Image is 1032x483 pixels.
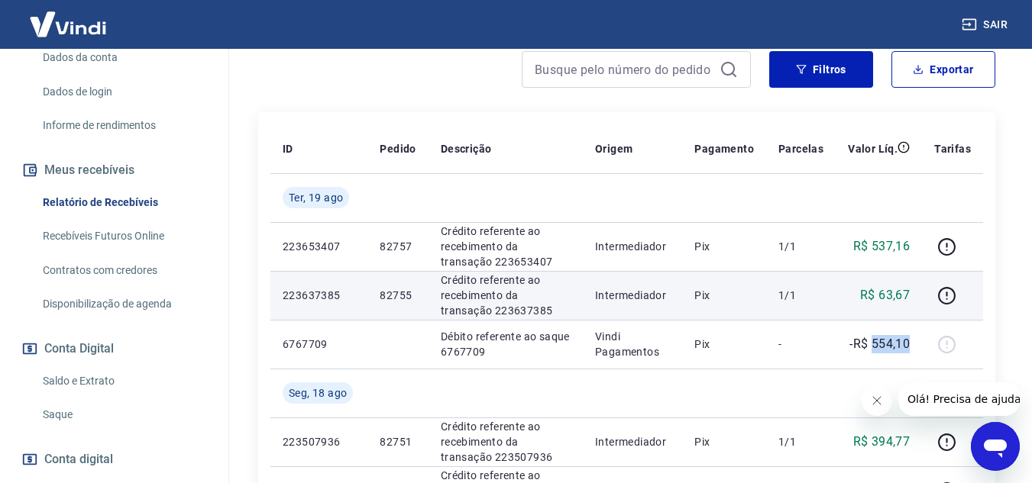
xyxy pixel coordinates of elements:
[862,385,892,416] iframe: Fechar mensagem
[18,1,118,47] img: Vindi
[441,141,492,156] p: Descrição
[380,288,416,303] p: 82755
[18,153,210,187] button: Meus recebíveis
[694,239,754,254] p: Pix
[595,239,670,254] p: Intermediador
[860,286,910,304] p: R$ 63,67
[891,51,995,88] button: Exportar
[971,422,1020,471] iframe: Botão para abrir a janela de mensagens
[9,11,128,23] span: Olá! Precisa de ajuda?
[778,288,823,303] p: 1/1
[694,288,754,303] p: Pix
[283,141,293,156] p: ID
[289,190,343,205] span: Ter, 19 ago
[535,58,713,81] input: Busque pelo número do pedido
[18,443,210,476] a: Conta digital
[283,336,355,352] p: 6767709
[37,399,210,430] a: Saque
[694,434,754,449] p: Pix
[769,51,873,88] button: Filtros
[959,11,1014,39] button: Sair
[778,336,823,352] p: -
[37,255,210,286] a: Contratos com credores
[37,288,210,320] a: Disponibilização de agenda
[37,187,210,218] a: Relatório de Recebíveis
[283,239,355,254] p: 223653407
[595,329,670,359] p: Vindi Pagamentos
[37,365,210,397] a: Saldo e Extrato
[44,449,113,470] span: Conta digital
[778,434,823,449] p: 1/1
[853,433,911,451] p: R$ 394,77
[694,336,754,352] p: Pix
[778,141,823,156] p: Parcelas
[694,141,754,156] p: Pagamento
[441,329,571,359] p: Débito referente ao saque 6767709
[441,224,571,269] p: Crédito referente ao recebimento da transação 223653407
[595,434,670,449] p: Intermediador
[18,332,210,365] button: Conta Digital
[849,335,910,353] p: -R$ 554,10
[380,141,416,156] p: Pedido
[380,434,416,449] p: 82751
[898,382,1020,416] iframe: Mensagem da empresa
[37,42,210,73] a: Dados da conta
[441,419,571,465] p: Crédito referente ao recebimento da transação 223507936
[37,110,210,141] a: Informe de rendimentos
[380,239,416,254] p: 82757
[441,272,571,318] p: Crédito referente ao recebimento da transação 223637385
[37,221,210,252] a: Recebíveis Futuros Online
[595,288,670,303] p: Intermediador
[778,239,823,254] p: 1/1
[37,76,210,108] a: Dados de login
[848,141,898,156] p: Valor Líq.
[283,434,355,449] p: 223507936
[853,237,911,256] p: R$ 537,16
[289,385,347,401] span: Seg, 18 ago
[283,288,355,303] p: 223637385
[934,141,971,156] p: Tarifas
[595,141,632,156] p: Origem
